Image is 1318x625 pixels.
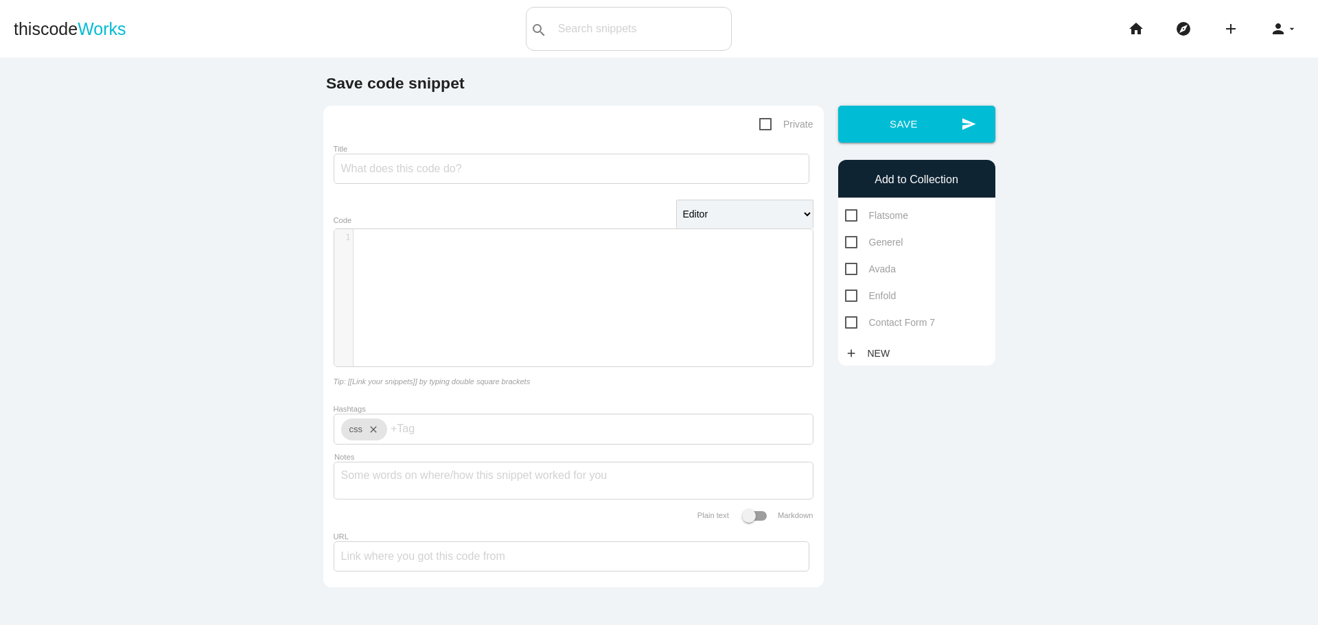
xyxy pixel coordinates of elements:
[334,154,809,184] input: What does this code do?
[1223,7,1239,51] i: add
[845,207,909,224] span: Flatsome
[334,532,349,541] label: URL
[527,8,551,50] button: search
[961,106,976,143] i: send
[845,261,896,278] span: Avada
[1286,7,1297,51] i: arrow_drop_down
[845,234,903,251] span: Generel
[334,145,348,153] label: Title
[334,377,531,386] i: Tip: [[Link your snippets]] by typing double square brackets
[391,414,473,443] input: +Tag
[341,418,388,440] div: css
[1128,7,1144,51] i: home
[697,511,813,519] label: Plain text Markdown
[334,453,354,462] label: Notes
[759,116,813,133] span: Private
[334,232,353,244] div: 1
[551,14,731,43] input: Search snippets
[362,418,379,440] i: close
[838,106,995,143] button: sendSave
[334,541,809,571] input: Link where you got this code from
[334,216,352,224] label: Code
[1270,7,1286,51] i: person
[845,341,857,366] i: add
[1175,7,1192,51] i: explore
[14,7,126,51] a: thiscodeWorks
[845,314,935,331] span: Contact Form 7
[845,174,988,186] h6: Add to Collection
[334,405,366,413] label: Hashtags
[845,341,897,366] a: addNew
[326,74,465,92] b: Save code snippet
[845,287,897,305] span: Enfold
[78,19,126,38] span: Works
[531,8,547,52] i: search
